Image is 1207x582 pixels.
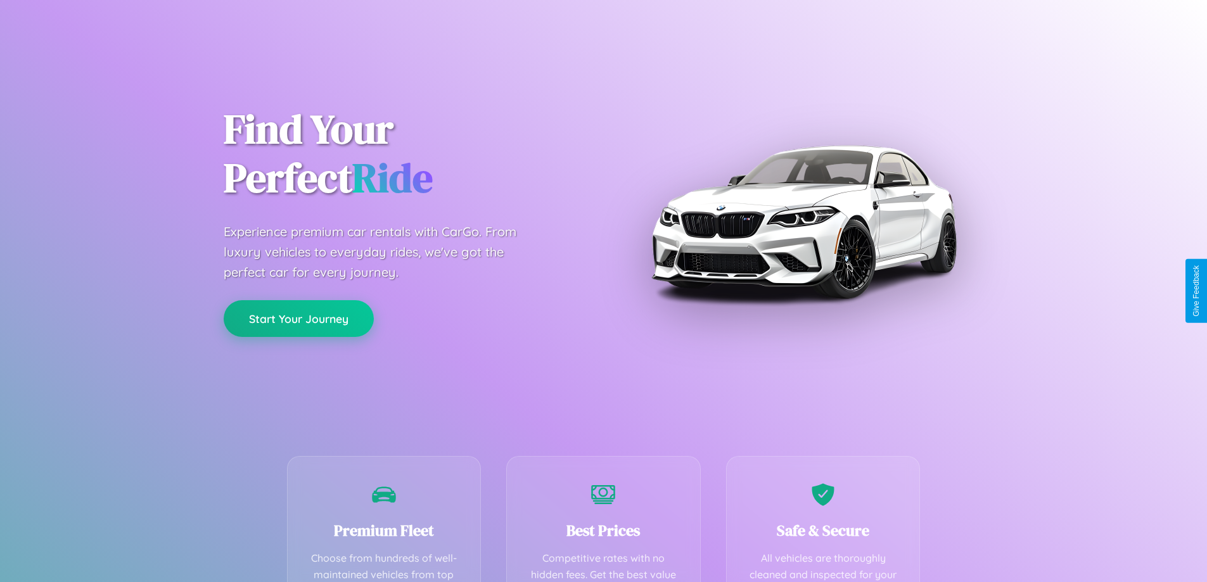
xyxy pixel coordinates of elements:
p: Experience premium car rentals with CarGo. From luxury vehicles to everyday rides, we've got the ... [224,222,540,282]
h3: Best Prices [526,520,681,541]
span: Ride [352,150,433,205]
h3: Safe & Secure [746,520,901,541]
div: Give Feedback [1192,265,1201,317]
img: Premium BMW car rental vehicle [645,63,962,380]
h1: Find Your Perfect [224,105,585,203]
h3: Premium Fleet [307,520,462,541]
button: Start Your Journey [224,300,374,337]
